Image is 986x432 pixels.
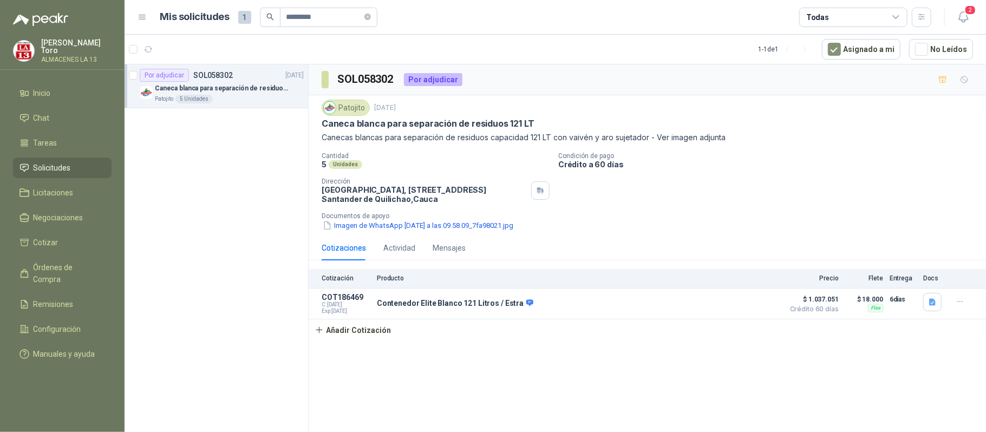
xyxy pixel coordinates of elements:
[34,187,74,199] span: Licitaciones
[13,133,112,153] a: Tareas
[558,152,982,160] p: Condición de pago
[13,232,112,253] a: Cotizar
[845,274,883,282] p: Flete
[34,298,74,310] span: Remisiones
[364,12,371,22] span: close-circle
[806,11,829,23] div: Todas
[34,87,51,99] span: Inicio
[285,70,304,81] p: [DATE]
[34,212,83,224] span: Negociaciones
[322,308,370,315] span: Exp: [DATE]
[155,95,173,103] p: Patojito
[785,274,839,282] p: Precio
[374,103,396,113] p: [DATE]
[433,242,466,254] div: Mensajes
[34,162,71,174] span: Solicitudes
[404,73,462,86] div: Por adjudicar
[322,302,370,308] span: C: [DATE]
[890,274,917,282] p: Entrega
[13,257,112,290] a: Órdenes de Compra
[322,178,527,185] p: Dirección
[329,160,362,169] div: Unidades
[383,242,415,254] div: Actividad
[377,299,533,309] p: Contenedor Elite Blanco 121 Litros / Estra
[923,274,945,282] p: Docs
[322,100,370,116] div: Patojito
[160,9,230,25] h1: Mis solicitudes
[13,13,68,26] img: Logo peakr
[41,56,112,63] p: ALMACENES LA 13
[13,207,112,228] a: Negociaciones
[13,158,112,178] a: Solicitudes
[322,152,550,160] p: Cantidad
[337,71,395,88] h3: SOL058302
[377,274,778,282] p: Producto
[364,14,371,20] span: close-circle
[13,108,112,128] a: Chat
[175,95,213,103] div: 5 Unidades
[324,102,336,114] img: Company Logo
[155,83,290,94] p: Caneca blanca para separación de residuos 121 LT
[322,160,327,169] p: 5
[140,69,189,82] div: Por adjudicar
[322,132,973,143] p: Canecas blancas para separación de residuos capacidad 121 LT con vaivén y aro sujetador - Ver ima...
[34,237,58,248] span: Cotizar
[13,319,112,339] a: Configuración
[322,274,370,282] p: Cotización
[322,212,982,220] p: Documentos de apoyo
[140,86,153,99] img: Company Logo
[845,293,883,306] p: $ 18.000
[322,242,366,254] div: Cotizaciones
[41,39,112,54] p: [PERSON_NAME] Toro
[322,118,534,129] p: Caneca blanca para separación de residuos 121 LT
[785,293,839,306] span: $ 1.037.051
[14,41,34,61] img: Company Logo
[785,306,839,312] span: Crédito 60 días
[964,5,976,15] span: 2
[558,160,982,169] p: Crédito a 60 días
[34,112,50,124] span: Chat
[322,220,514,231] button: Imagen de WhatsApp [DATE] a las 09.58.09_7fa98021.jpg
[34,137,57,149] span: Tareas
[34,348,95,360] span: Manuales y ayuda
[890,293,917,306] p: 6 días
[266,13,274,21] span: search
[309,319,397,341] button: Añadir Cotización
[34,261,101,285] span: Órdenes de Compra
[868,304,883,312] div: Flex
[954,8,973,27] button: 2
[125,64,308,108] a: Por adjudicarSOL058302[DATE] Company LogoCaneca blanca para separación de residuos 121 LTPatojito...
[13,344,112,364] a: Manuales y ayuda
[322,293,370,302] p: COT186469
[322,185,527,204] p: [GEOGRAPHIC_DATA], [STREET_ADDRESS] Santander de Quilichao , Cauca
[13,294,112,315] a: Remisiones
[13,83,112,103] a: Inicio
[822,39,900,60] button: Asignado a mi
[193,71,233,79] p: SOL058302
[34,323,81,335] span: Configuración
[238,11,251,24] span: 1
[909,39,973,60] button: No Leídos
[13,182,112,203] a: Licitaciones
[758,41,813,58] div: 1 - 1 de 1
